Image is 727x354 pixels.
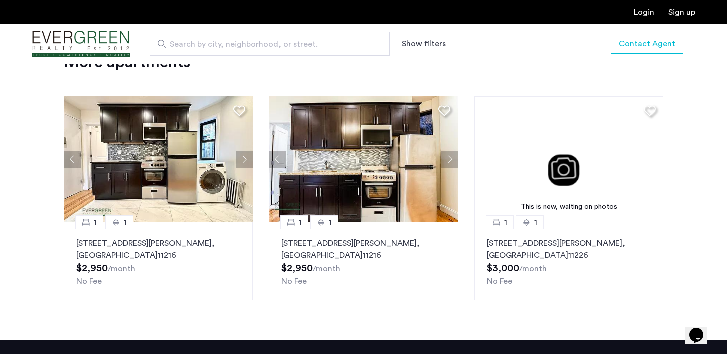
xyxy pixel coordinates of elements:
[519,265,547,273] sub: /month
[32,25,130,63] a: Cazamio Logo
[281,263,313,273] span: $2,950
[236,151,253,168] button: Next apartment
[313,265,340,273] sub: /month
[76,237,241,261] p: [STREET_ADDRESS][PERSON_NAME] 11216
[94,216,97,228] span: 1
[269,222,458,300] a: 11[STREET_ADDRESS][PERSON_NAME], [GEOGRAPHIC_DATA]11216No Fee
[64,222,253,300] a: 11[STREET_ADDRESS][PERSON_NAME], [GEOGRAPHIC_DATA]11216No Fee
[299,216,302,228] span: 1
[474,222,664,300] a: 11[STREET_ADDRESS][PERSON_NAME], [GEOGRAPHIC_DATA]11226No Fee
[634,8,654,16] a: Login
[474,96,664,222] img: 3.gif
[611,34,683,54] button: button
[504,216,507,228] span: 1
[170,38,362,50] span: Search by city, neighborhood, or street.
[281,277,307,285] span: No Fee
[534,216,537,228] span: 1
[150,32,390,56] input: Apartment Search
[281,239,420,259] span: , [GEOGRAPHIC_DATA]
[402,38,446,50] button: Show or hide filters
[487,237,651,261] p: [STREET_ADDRESS][PERSON_NAME] 11226
[64,96,253,222] img: 2010_638484677605117544.jpeg
[269,96,458,222] img: 2010_638606395619434591.jpeg
[281,237,446,261] p: [STREET_ADDRESS][PERSON_NAME] 11216
[32,25,130,63] img: logo
[441,151,458,168] button: Next apartment
[329,216,332,228] span: 1
[487,263,519,273] span: $3,000
[474,96,664,222] a: This is new, waiting on photos
[685,314,717,344] iframe: chat widget
[76,239,215,259] span: , [GEOGRAPHIC_DATA]
[76,277,102,285] span: No Fee
[479,202,659,212] div: This is new, waiting on photos
[124,216,127,228] span: 1
[487,277,512,285] span: No Fee
[269,151,286,168] button: Previous apartment
[76,263,108,273] span: $2,950
[668,8,695,16] a: Registration
[64,151,81,168] button: Previous apartment
[619,38,675,50] span: Contact Agent
[108,265,135,273] sub: /month
[487,239,625,259] span: , [GEOGRAPHIC_DATA]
